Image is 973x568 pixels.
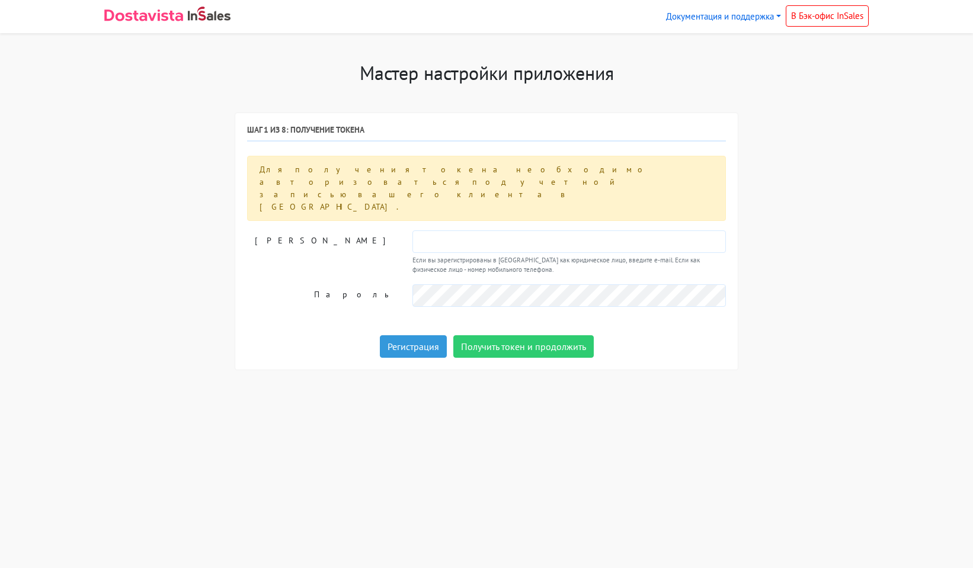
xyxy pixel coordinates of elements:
[786,5,869,27] a: В Бэк-офис InSales
[247,125,726,141] h6: Шаг 1 из 8: Получение токена
[104,9,183,21] img: Dostavista - срочная курьерская служба доставки
[247,156,726,221] div: Для получения токена необходимо авторизоваться под учетной записью вашего клиента в [GEOGRAPHIC_D...
[661,5,786,28] a: Документация и поддержка
[412,255,726,275] small: Если вы зарегистрированы в [GEOGRAPHIC_DATA] как юридическое лицо, введите e-mail. Если как физич...
[235,62,738,84] h1: Мастер настройки приложения
[453,335,594,358] button: Получить токен и продолжить
[238,284,404,307] label: Пароль
[188,7,231,21] img: InSales
[380,335,447,358] a: Регистрация
[238,230,404,275] label: [PERSON_NAME]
